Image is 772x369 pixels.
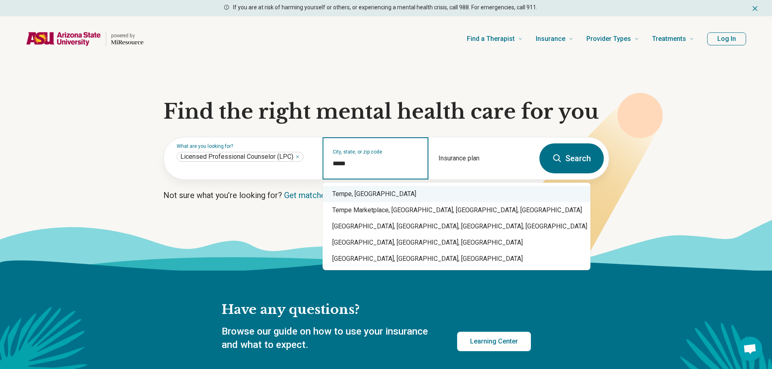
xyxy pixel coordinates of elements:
a: Get matched [284,190,330,200]
a: Home page [26,26,143,52]
span: Provider Types [586,33,631,45]
div: [GEOGRAPHIC_DATA], [GEOGRAPHIC_DATA], [GEOGRAPHIC_DATA], [GEOGRAPHIC_DATA] [323,218,590,235]
div: [GEOGRAPHIC_DATA], [GEOGRAPHIC_DATA], [GEOGRAPHIC_DATA] [323,235,590,251]
span: Treatments [652,33,686,45]
a: Learning Center [457,332,531,351]
p: If you are at risk of harming yourself or others, or experiencing a mental health crisis, call 98... [233,3,537,12]
h2: Have any questions? [222,301,531,318]
div: [GEOGRAPHIC_DATA], [GEOGRAPHIC_DATA], [GEOGRAPHIC_DATA] [323,251,590,267]
button: Log In [707,32,746,45]
span: Licensed Professional Counselor (LPC) [180,153,293,161]
button: Licensed Professional Counselor (LPC) [295,154,300,159]
p: Browse our guide on how to use your insurance and what to expect. [222,325,438,352]
p: Not sure what you’re looking for? [163,190,609,201]
button: Search [539,143,604,173]
h1: Find the right mental health care for you [163,100,609,124]
div: Tempe Marketplace, [GEOGRAPHIC_DATA], [GEOGRAPHIC_DATA], [GEOGRAPHIC_DATA] [323,202,590,218]
div: Licensed Professional Counselor (LPC) [177,152,304,162]
div: Open chat [738,337,762,361]
p: powered by [111,32,143,39]
span: Find a Therapist [467,33,515,45]
div: Tempe, [GEOGRAPHIC_DATA] [323,186,590,202]
span: Insurance [536,33,565,45]
div: Suggestions [323,183,590,270]
button: Dismiss [751,3,759,13]
label: What are you looking for? [177,144,313,149]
